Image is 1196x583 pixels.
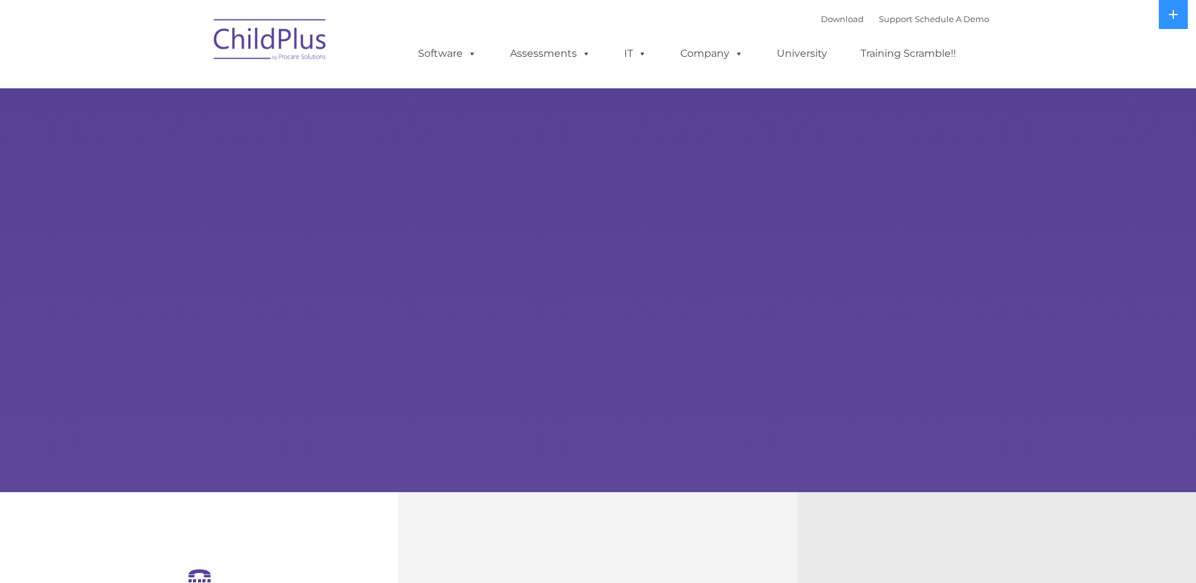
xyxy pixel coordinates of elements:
[848,41,968,66] a: Training Scramble!!
[915,14,989,24] a: Schedule A Demo
[612,41,659,66] a: IT
[821,14,989,24] font: |
[879,14,912,24] a: Support
[821,14,864,24] a: Download
[207,10,334,73] img: ChildPlus by Procare Solutions
[668,41,756,66] a: Company
[764,41,840,66] a: University
[497,41,603,66] a: Assessments
[405,41,489,66] a: Software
